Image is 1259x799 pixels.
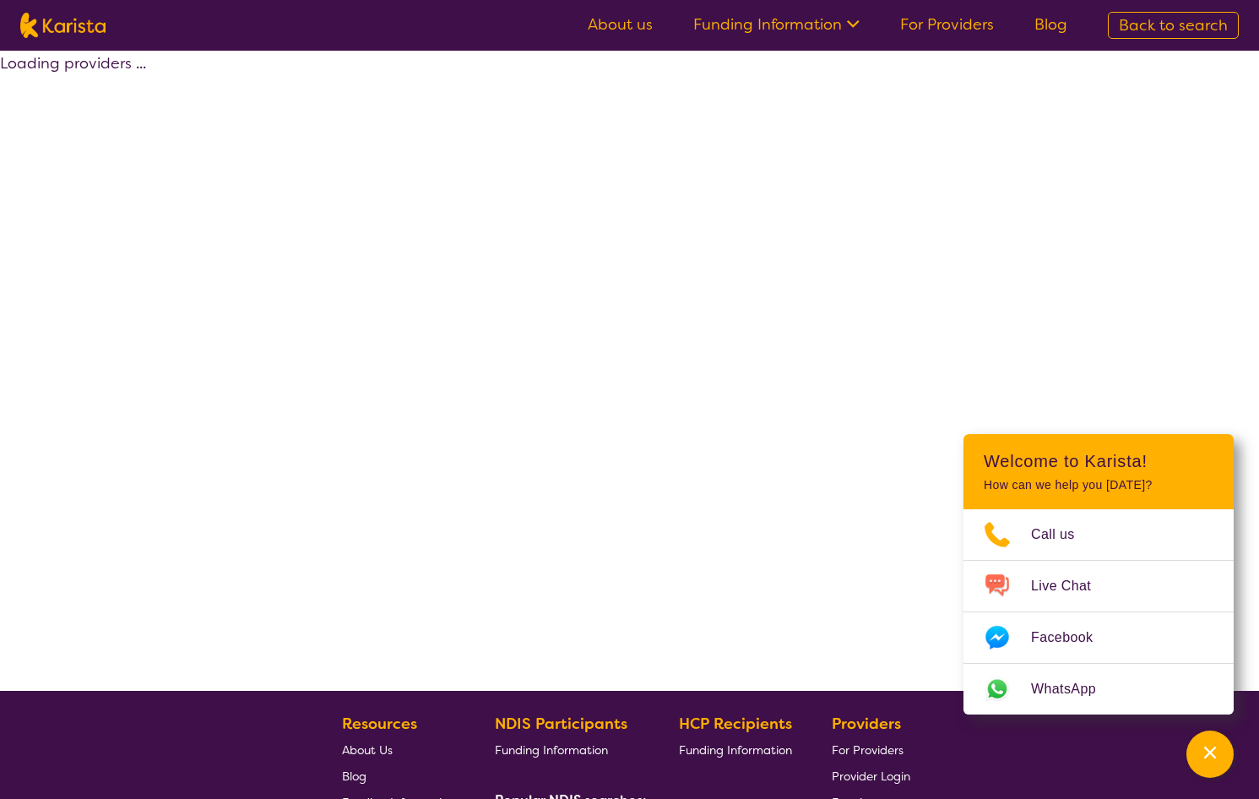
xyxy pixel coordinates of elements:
[495,736,640,763] a: Funding Information
[832,742,904,758] span: For Providers
[342,736,455,763] a: About Us
[963,434,1234,715] div: Channel Menu
[984,451,1213,471] h2: Welcome to Karista!
[20,13,106,38] img: Karista logo
[679,736,792,763] a: Funding Information
[832,763,910,789] a: Provider Login
[1031,677,1116,702] span: WhatsApp
[1031,522,1095,547] span: Call us
[832,714,901,734] b: Providers
[1119,15,1228,35] span: Back to search
[679,714,792,734] b: HCP Recipients
[963,664,1234,715] a: Web link opens in a new tab.
[832,769,910,784] span: Provider Login
[963,509,1234,715] ul: Choose channel
[495,742,608,758] span: Funding Information
[984,478,1213,492] p: How can we help you [DATE]?
[342,769,366,784] span: Blog
[679,742,792,758] span: Funding Information
[1031,573,1111,599] span: Live Chat
[495,714,627,734] b: NDIS Participants
[342,742,393,758] span: About Us
[900,14,994,35] a: For Providers
[1034,14,1067,35] a: Blog
[693,14,860,35] a: Funding Information
[342,763,455,789] a: Blog
[588,14,653,35] a: About us
[832,736,910,763] a: For Providers
[1108,12,1239,39] a: Back to search
[1186,731,1234,778] button: Channel Menu
[1031,625,1113,650] span: Facebook
[342,714,417,734] b: Resources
